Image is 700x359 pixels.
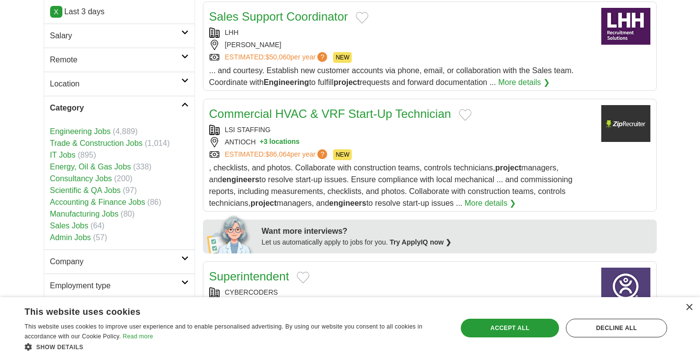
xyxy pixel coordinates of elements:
div: ANTIOCH [209,137,593,147]
h2: Category [50,102,181,114]
img: CyberCoders logo [601,268,650,304]
div: Decline all [566,319,667,337]
a: Sales Support Coordinator [209,10,348,23]
button: Add to favorite jobs [459,109,472,121]
div: Want more interviews? [262,225,651,237]
a: Employment type [44,274,195,298]
a: CYBERCODERS [225,288,278,296]
h2: Salary [50,30,181,42]
strong: project [334,78,360,86]
a: Company [44,249,195,274]
a: Category [44,96,195,120]
strong: engineers [222,175,259,184]
a: Trade & Construction Jobs [50,139,143,147]
a: Energy, Oil & Gas Jobs [50,163,131,171]
a: Admin Jobs [50,233,91,242]
span: (57) [93,233,107,242]
img: LHH logo [601,8,650,45]
a: Read more, opens a new window [123,333,153,340]
span: NEW [333,52,352,63]
a: Scientific & QA Jobs [50,186,121,194]
span: This website uses cookies to improve user experience and to enable personalised advertising. By u... [25,323,422,340]
span: (97) [123,186,137,194]
a: Manufacturing Jobs [50,210,119,218]
a: Salary [44,24,195,48]
span: + [260,137,264,147]
strong: engineers [329,199,366,207]
div: This website uses cookies [25,303,420,318]
span: Show details [36,344,84,351]
a: Try ApplyIQ now ❯ [390,238,451,246]
button: +3 locations [260,137,300,147]
span: (895) [78,151,96,159]
span: (338) [133,163,151,171]
span: (1,014) [145,139,170,147]
a: More details ❯ [498,77,550,88]
a: Accounting & Finance Jobs [50,198,145,206]
span: (64) [90,221,104,230]
a: Location [44,72,195,96]
h2: Company [50,256,181,268]
h2: Location [50,78,181,90]
div: LSI STAFFING [209,125,593,135]
span: (4,889) [113,127,138,136]
strong: Engineering [264,78,309,86]
img: apply-iq-scientist.png [207,214,254,253]
div: Show details [25,342,445,352]
div: [PERSON_NAME] [209,40,593,50]
div: Accept all [461,319,559,337]
img: Company logo [601,105,650,142]
span: NEW [333,149,352,160]
a: ESTIMATED:$86,064per year? [225,149,330,160]
strong: project [495,164,521,172]
a: X [50,6,62,18]
div: Close [685,304,693,311]
a: Sales Jobs [50,221,88,230]
a: ESTIMATED:$50,060per year? [225,52,330,63]
p: Last 3 days [50,6,189,18]
a: IT Jobs [50,151,76,159]
div: Let us automatically apply to jobs for you. [262,237,651,248]
button: Add to favorite jobs [297,272,309,283]
strong: project [251,199,277,207]
span: , checklists, and photos. Collaborate with construction teams, controls technicians, managers, an... [209,164,573,207]
span: ... and courtesy. Establish new customer accounts via phone, email, or collaboration with the Sal... [209,66,574,86]
span: (80) [121,210,135,218]
a: LHH [225,28,239,36]
span: (86) [147,198,161,206]
span: $86,064 [265,150,290,158]
a: Remote [44,48,195,72]
h2: Employment type [50,280,181,292]
a: Superintendent [209,270,289,283]
a: Engineering Jobs [50,127,111,136]
a: Consultancy Jobs [50,174,112,183]
a: More details ❯ [465,197,516,209]
h2: Remote [50,54,181,66]
span: ? [317,52,327,62]
span: ? [317,149,327,159]
button: Add to favorite jobs [356,12,368,24]
a: Commercial HVAC & VRF Start-Up Technician [209,107,451,120]
span: (200) [114,174,132,183]
span: $50,060 [265,53,290,61]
